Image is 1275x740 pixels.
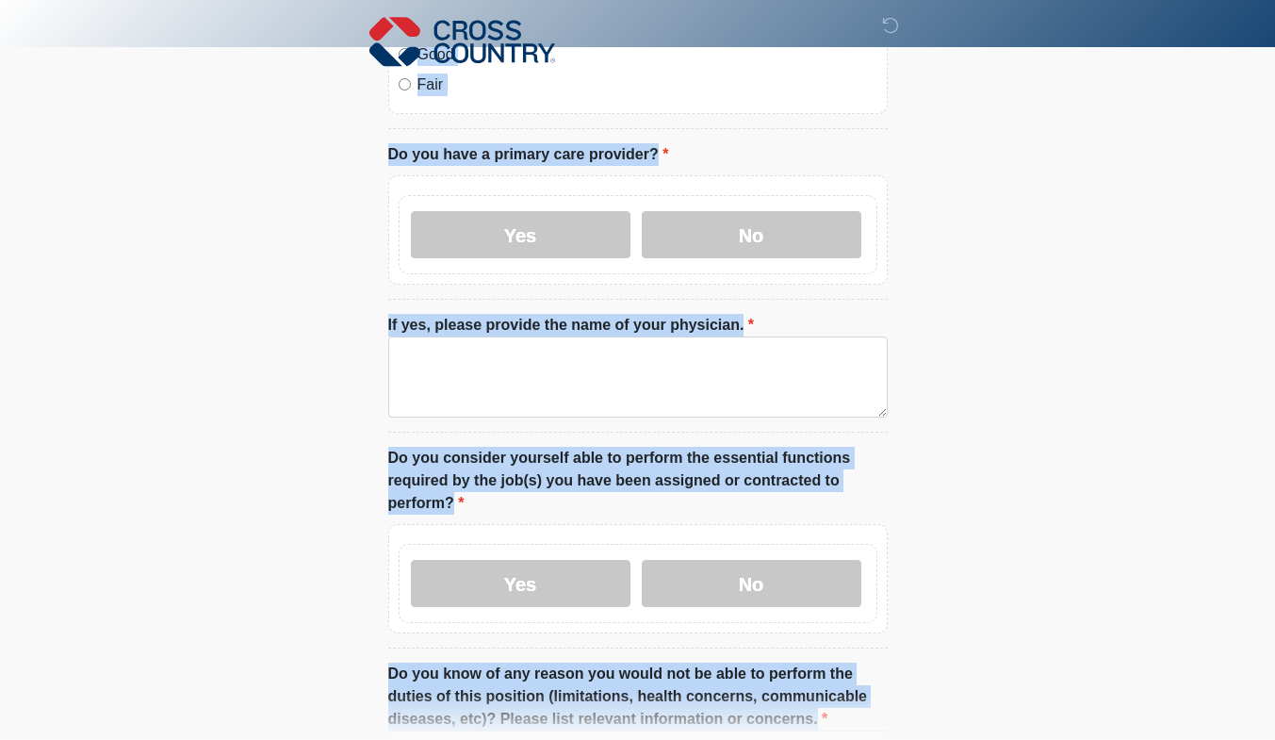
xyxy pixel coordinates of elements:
[369,14,556,69] img: Cross Country Logo
[642,211,861,258] label: No
[388,143,669,166] label: Do you have a primary care provider?
[388,314,755,337] label: If yes, please provide the name of your physician.
[642,560,861,607] label: No
[411,211,630,258] label: Yes
[411,560,630,607] label: Yes
[417,74,877,96] label: Fair
[399,78,411,90] input: Fair
[388,447,888,515] label: Do you consider yourself able to perform the essential functions required by the job(s) you have ...
[388,663,888,731] label: Do you know of any reason you would not be able to perform the duties of this position (limitatio...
